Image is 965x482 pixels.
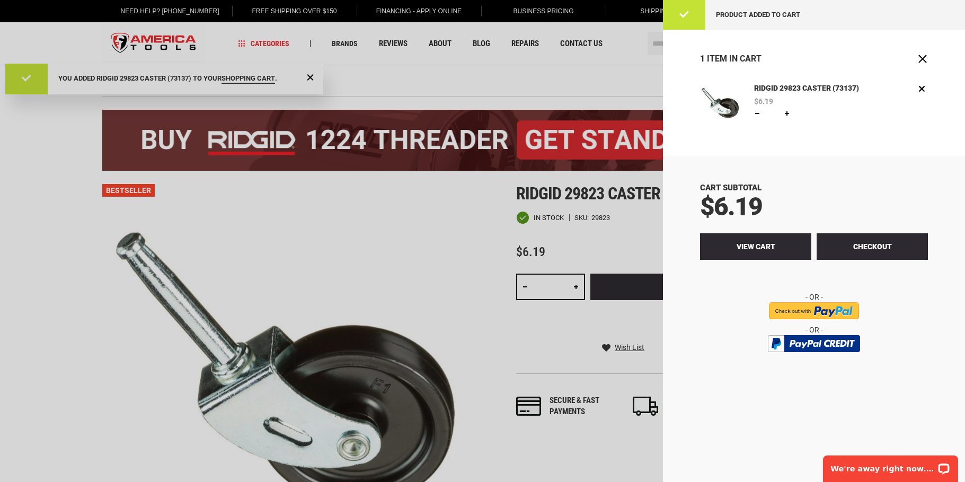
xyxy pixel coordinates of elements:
span: 1 [700,54,705,64]
span: $6.19 [754,98,773,105]
button: Close [917,54,928,64]
span: View Cart [737,242,775,251]
a: RIDGID 29823 CASTER (73137) [700,83,741,127]
img: RIDGID 29823 CASTER (73137) [700,83,741,124]
span: Item in Cart [707,54,762,64]
a: View Cart [700,233,811,260]
button: Checkout [817,233,928,260]
a: RIDGID 29823 CASTER (73137) [751,83,862,94]
iframe: LiveChat chat widget [816,449,965,482]
span: Cart Subtotal [700,183,762,192]
span: $6.19 [700,191,762,222]
span: Product added to cart [716,11,800,19]
img: btn_bml_text.png [774,355,854,366]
